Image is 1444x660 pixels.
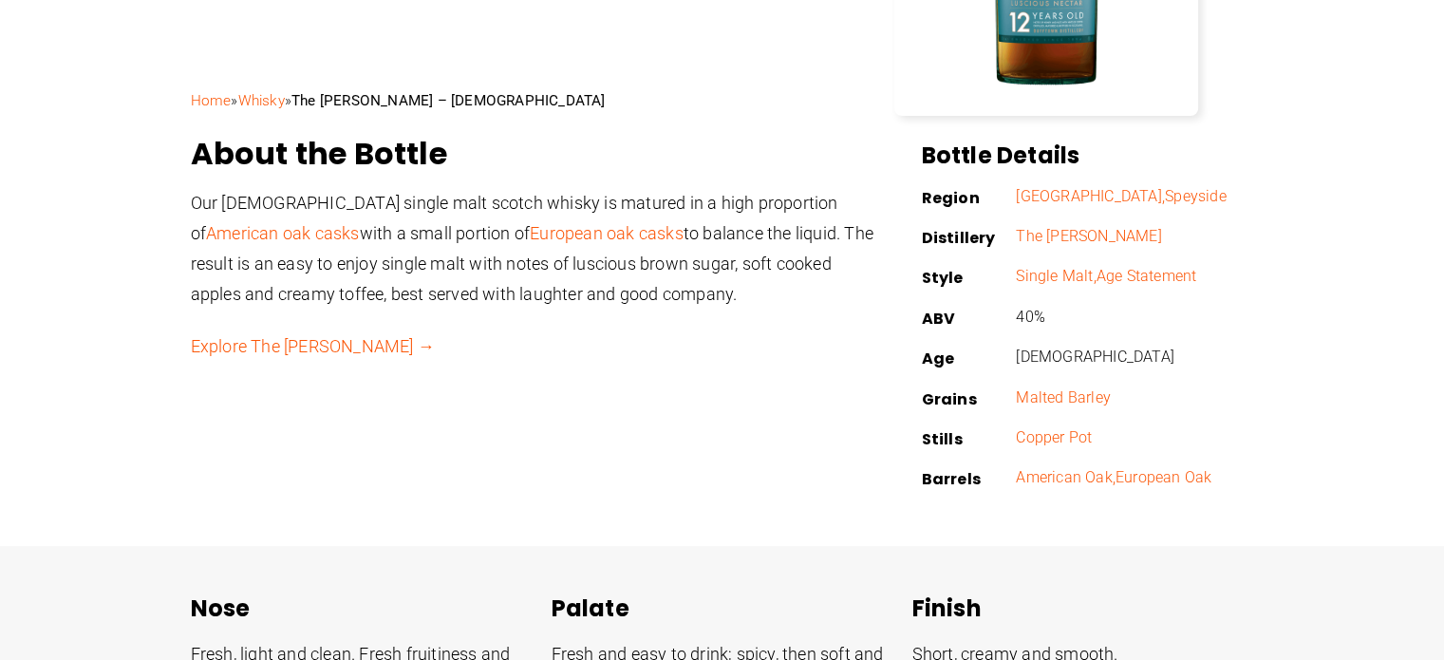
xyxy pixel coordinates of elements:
a: Copper Pot [1016,428,1092,446]
h3: Finish [911,594,1253,624]
p: Grains [921,393,1016,406]
span: Speyside [1165,187,1227,205]
h3: Palate [551,594,892,624]
a: Explore The [PERSON_NAME] → [191,336,435,356]
p: Stills [921,433,1016,446]
a: American Oak [1016,468,1112,486]
p: Barrels [921,473,1016,486]
p: ABV [921,312,1016,326]
p: Style [921,272,1016,285]
a: Age Statement [1097,267,1197,285]
span: [GEOGRAPHIC_DATA] [1016,187,1161,205]
a: European oak casks [530,223,684,243]
p: 40% [1016,307,1262,328]
p: Distillery [921,232,1016,245]
a: [GEOGRAPHIC_DATA],Speyside [1016,187,1226,205]
a: Whisky [238,92,285,109]
p: , [1016,467,1262,488]
p: Our [DEMOGRAPHIC_DATA] single malt scotch whisky is matured in a high proportion of with a small ... [191,188,874,310]
strong: The [PERSON_NAME] – [DEMOGRAPHIC_DATA] [291,92,606,109]
a: American oak casks [206,223,360,243]
a: Single Malt [1016,267,1093,285]
a: European Oak [1116,468,1211,486]
a: The [PERSON_NAME] [1016,227,1161,245]
p: [DEMOGRAPHIC_DATA] [1016,347,1262,368]
p: Region [921,192,1016,205]
p: , [1016,266,1262,287]
h3: Nose [191,594,533,624]
p: Age [921,352,1016,366]
span: » » [191,92,606,109]
a: Malted Barley [1016,388,1111,406]
h2: Bottle Details [921,141,1262,171]
a: Home [191,92,232,109]
h2: About the Bottle [191,135,874,173]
